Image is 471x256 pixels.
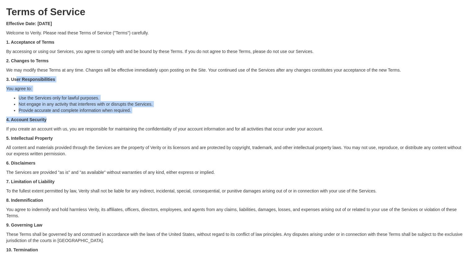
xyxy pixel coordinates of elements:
[19,101,465,107] li: Not engage in any activity that interferes with or disrupts the Services.
[6,161,35,166] strong: 6. Disclaimers
[6,188,465,194] p: To the fullest extent permitted by law, Verity shall not be liable for any indirect, incidental, ...
[6,21,52,26] strong: Effective Date: [DATE]
[6,6,85,17] strong: Terms of Service
[6,206,465,219] p: You agree to indemnify and hold harmless Verity, its affiliates, officers, directors, employees, ...
[6,231,465,244] p: These Terms shall be governed by and construed in accordance with the laws of the United States, ...
[19,107,465,113] li: Provide accurate and complete information when required.
[6,40,55,45] strong: 1. Acceptance of Terms
[6,30,465,36] p: Welcome to Verity. Please read these Terms of Service ("Terms") carefully.
[6,77,55,82] strong: 3. User Responsibilities
[6,169,465,175] p: The Services are provided "as is" and "as available" without warranties of any kind, either expre...
[6,67,465,73] p: We may modify these Terms at any time. Changes will be effective immediately upon posting on the ...
[6,136,53,141] strong: 5. Intellectual Property
[6,48,465,55] p: By accessing or using our Services, you agree to comply with and be bound by these Terms. If you ...
[6,223,42,227] strong: 9. Governing Law
[6,198,43,203] strong: 8. Indemnification
[6,126,465,132] p: If you create an account with us, you are responsible for maintaining the confidentiality of your...
[6,86,465,92] p: You agree to:
[6,247,38,252] strong: 10. Termination
[6,58,49,63] strong: 2. Changes to Terms
[6,117,46,122] strong: 4. Account Security
[19,95,465,101] li: Use the Services only for lawful purposes.
[6,144,465,157] p: All content and materials provided through the Services are the property of Verity or its licenso...
[6,179,55,184] strong: 7. Limitation of Liability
